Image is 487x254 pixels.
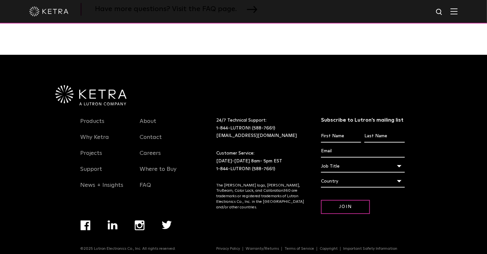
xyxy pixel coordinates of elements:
div: Navigation Menu [81,117,130,197]
img: instagram [135,220,145,230]
a: News + Insights [81,182,124,197]
p: The [PERSON_NAME] logo, [PERSON_NAME], TruBeam, Color Lock, and Calibration360 are trademarks or ... [216,183,305,210]
a: Contact [140,134,162,149]
a: Careers [140,150,161,165]
p: 24/7 Technical Support: [216,117,305,140]
img: twitter [162,221,172,229]
img: Ketra-aLutronCo_White_RGB [55,85,127,105]
a: About [140,118,156,133]
img: facebook [81,220,90,230]
a: Projects [81,150,102,165]
div: Navigation Menu [81,220,189,247]
p: Customer Service: [DATE]-[DATE] 8am- 5pm EST [216,150,305,173]
a: Warranty/Returns [243,247,282,251]
img: search icon [435,8,444,16]
a: FAQ [140,182,151,197]
div: Navigation Menu [140,117,189,197]
img: linkedin [108,220,118,230]
p: ©2025 Lutron Electronics Co., Inc. All rights reserved. [81,247,176,251]
img: ketra-logo-2019-white [29,7,68,16]
input: Email [321,145,405,157]
a: Terms of Service [282,247,317,251]
a: Where to Buy [140,166,176,181]
a: Why Ketra [81,134,109,149]
div: Navigation Menu [216,247,406,251]
a: 1-844-LUTRON1 (588-7661) [216,126,275,130]
a: 1-844-LUTRON1 (588-7661) [216,167,275,171]
a: Copyright [317,247,341,251]
a: Privacy Policy [214,247,243,251]
h3: Subscribe to Lutron’s mailing list [321,117,405,124]
div: Country [321,175,405,187]
input: First Name [321,130,361,142]
input: Join [321,200,370,214]
a: Support [81,166,102,181]
div: Job Title [321,160,405,172]
a: Products [81,118,105,133]
img: Hamburger%20Nav.svg [450,8,458,14]
a: Important Safety Information [341,247,400,251]
input: Last Name [364,130,404,142]
a: [EMAIL_ADDRESS][DOMAIN_NAME] [216,133,297,138]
